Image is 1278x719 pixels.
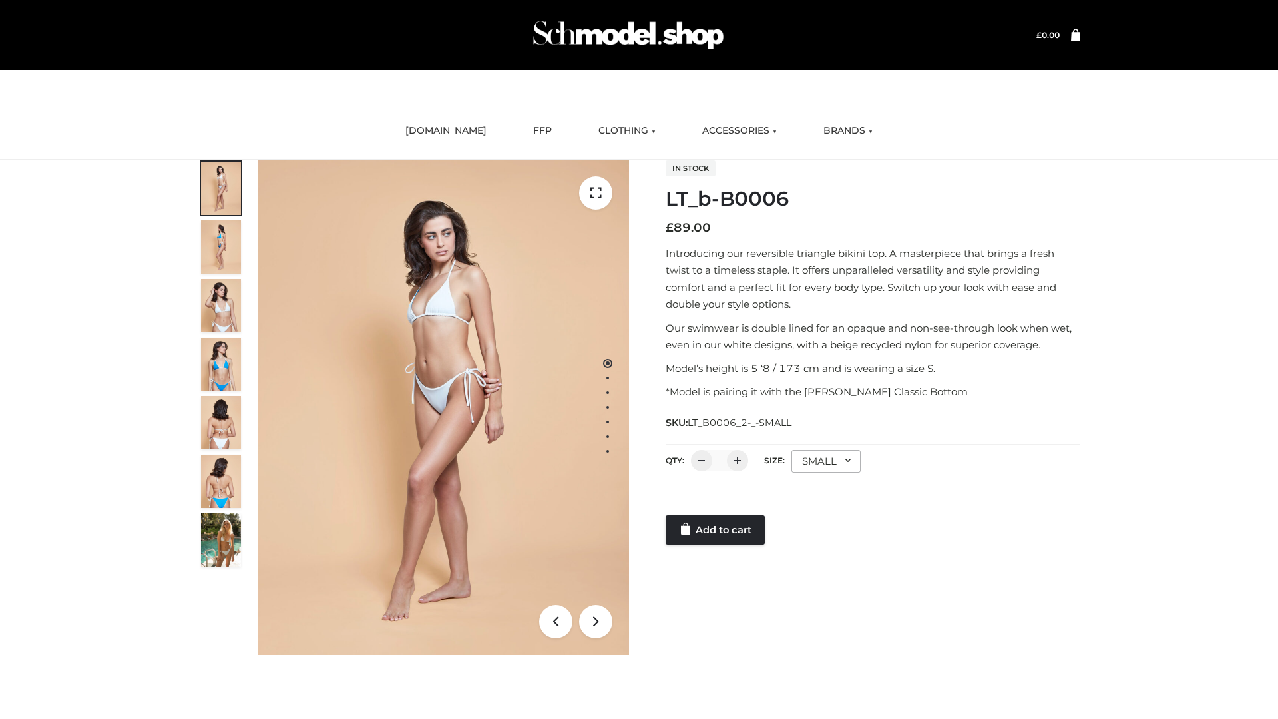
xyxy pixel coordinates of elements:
[201,162,241,215] img: ArielClassicBikiniTop_CloudNine_AzureSky_OW114ECO_1-scaled.jpg
[813,117,883,146] a: BRANDS
[201,338,241,391] img: ArielClassicBikiniTop_CloudNine_AzureSky_OW114ECO_4-scaled.jpg
[666,160,716,176] span: In stock
[201,455,241,508] img: ArielClassicBikiniTop_CloudNine_AzureSky_OW114ECO_8-scaled.jpg
[666,360,1080,377] p: Model’s height is 5 ‘8 / 173 cm and is wearing a size S.
[666,245,1080,313] p: Introducing our reversible triangle bikini top. A masterpiece that brings a fresh twist to a time...
[666,515,765,545] a: Add to cart
[666,187,1080,211] h1: LT_b-B0006
[1036,30,1060,40] a: £0.00
[395,117,497,146] a: [DOMAIN_NAME]
[523,117,562,146] a: FFP
[666,455,684,465] label: QTY:
[201,396,241,449] img: ArielClassicBikiniTop_CloudNine_AzureSky_OW114ECO_7-scaled.jpg
[258,160,629,655] img: ArielClassicBikiniTop_CloudNine_AzureSky_OW114ECO_1
[764,455,785,465] label: Size:
[666,383,1080,401] p: *Model is pairing it with the [PERSON_NAME] Classic Bottom
[666,320,1080,354] p: Our swimwear is double lined for an opaque and non-see-through look when wet, even in our white d...
[1036,30,1042,40] span: £
[666,415,793,431] span: SKU:
[201,220,241,274] img: ArielClassicBikiniTop_CloudNine_AzureSky_OW114ECO_2-scaled.jpg
[666,220,674,235] span: £
[201,279,241,332] img: ArielClassicBikiniTop_CloudNine_AzureSky_OW114ECO_3-scaled.jpg
[688,417,791,429] span: LT_B0006_2-_-SMALL
[588,117,666,146] a: CLOTHING
[201,513,241,567] img: Arieltop_CloudNine_AzureSky2.jpg
[1036,30,1060,40] bdi: 0.00
[692,117,787,146] a: ACCESSORIES
[666,220,711,235] bdi: 89.00
[529,9,728,61] img: Schmodel Admin 964
[791,450,861,473] div: SMALL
